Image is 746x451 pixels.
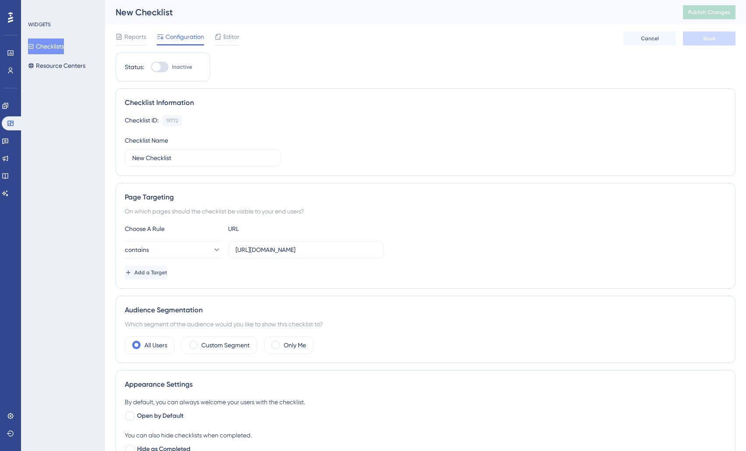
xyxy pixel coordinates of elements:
[165,31,204,42] span: Configuration
[125,379,726,390] div: Appearance Settings
[688,9,730,16] span: Publish Changes
[28,21,51,28] div: WIDGETS
[125,224,221,234] div: Choose A Rule
[683,5,735,19] button: Publish Changes
[125,266,167,280] button: Add a Target
[125,115,158,126] div: Checklist ID:
[125,98,726,108] div: Checklist Information
[172,63,192,70] span: Inactive
[134,269,167,276] span: Add a Target
[116,6,661,18] div: New Checklist
[125,430,726,441] div: You can also hide checklists when completed.
[125,206,726,217] div: On which pages should the checklist be visible to your end users?
[125,305,726,315] div: Audience Segmentation
[166,117,178,124] div: 19772
[125,241,221,259] button: contains
[124,31,146,42] span: Reports
[125,135,168,146] div: Checklist Name
[201,340,250,350] label: Custom Segment
[28,38,64,54] button: Checklists
[28,58,85,73] button: Resource Centers
[125,192,726,203] div: Page Targeting
[137,411,183,421] span: Open by Default
[236,245,377,255] input: yourwebsite.com/path
[703,35,715,42] span: Save
[144,340,167,350] label: All Users
[623,31,676,45] button: Cancel
[284,340,306,350] label: Only Me
[125,245,149,255] span: contains
[125,62,144,72] div: Status:
[641,35,659,42] span: Cancel
[125,319,726,329] div: Which segment of the audience would you like to show this checklist to?
[132,153,273,163] input: Type your Checklist name
[228,224,324,234] div: URL
[683,31,735,45] button: Save
[125,397,726,407] div: By default, you can always welcome your users with the checklist.
[223,31,239,42] span: Editor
